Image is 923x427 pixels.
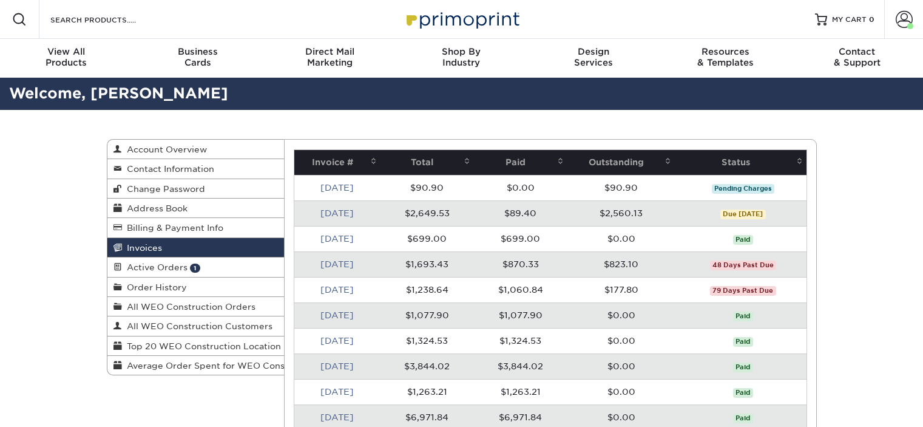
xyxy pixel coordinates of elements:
[474,226,567,251] td: $699.00
[132,46,263,57] span: Business
[122,282,187,292] span: Order History
[791,39,923,78] a: Contact& Support
[567,328,675,354] td: $0.00
[659,46,791,57] span: Resources
[320,208,354,218] a: [DATE]
[733,414,752,423] span: Paid
[733,363,752,372] span: Paid
[474,175,567,200] td: $0.00
[107,140,285,159] a: Account Overview
[320,183,354,193] a: [DATE]
[869,15,874,24] span: 0
[675,150,806,175] th: Status
[567,251,675,277] td: $823.10
[294,150,380,175] th: Invoice #
[567,354,675,379] td: $0.00
[264,46,396,68] div: Marketing
[49,12,167,27] input: SEARCH PRODUCTS.....
[190,264,200,273] span: 1
[122,262,188,272] span: Active Orders
[567,175,675,200] td: $90.90
[733,235,752,245] span: Paid
[132,39,263,78] a: BusinessCards
[710,261,776,270] span: 48 Days Past Due
[107,336,285,356] a: Top 20 WEO Construction Location Order
[320,285,354,295] a: [DATE]
[567,379,675,405] td: $0.00
[474,251,567,277] td: $870.33
[474,302,567,328] td: $1,077.90
[264,39,396,78] a: Direct MailMarketing
[380,354,474,379] td: $3,844.02
[733,388,752,398] span: Paid
[107,238,285,258] a: Invoices
[791,46,923,68] div: & Support
[122,321,272,331] span: All WEO Construction Customers
[380,328,474,354] td: $1,324.53
[396,46,527,57] span: Shop By
[733,337,752,347] span: Paid
[474,379,567,405] td: $1,263.21
[107,218,285,237] a: Billing & Payment Info
[132,46,263,68] div: Cards
[474,200,567,226] td: $89.40
[396,46,527,68] div: Industry
[107,179,285,199] a: Change Password
[567,302,675,328] td: $0.00
[320,412,354,422] a: [DATE]
[401,6,522,32] img: Primoprint
[122,203,188,213] span: Address Book
[474,354,567,379] td: $3,844.02
[474,277,567,302] td: $1,060.84
[320,310,354,320] a: [DATE]
[380,226,474,251] td: $699.00
[720,210,765,219] span: Due [DATE]
[380,150,474,175] th: Total
[107,316,285,336] a: All WEO Construction Customers
[380,302,474,328] td: $1,077.90
[567,200,675,226] td: $2,560.13
[527,39,659,78] a: DesignServices
[264,46,396,57] span: Direct Mail
[107,278,285,297] a: Order History
[122,302,255,312] span: All WEO Construction Orders
[320,387,354,397] a: [DATE]
[567,277,675,302] td: $177.80
[733,312,752,321] span: Paid
[320,336,354,346] a: [DATE]
[567,150,675,175] th: Outstanding
[122,184,205,194] span: Change Password
[832,15,867,25] span: MY CART
[320,234,354,244] a: [DATE]
[122,361,319,371] span: Average Order Spent for WEO Construction
[527,46,659,57] span: Design
[320,259,354,269] a: [DATE]
[567,226,675,251] td: $0.00
[122,341,309,351] span: Top 20 WEO Construction Location Order
[320,361,354,371] a: [DATE]
[396,39,527,78] a: Shop ByIndustry
[122,223,223,233] span: Billing & Payment Info
[712,184,774,194] span: Pending Charges
[474,150,567,175] th: Paid
[791,46,923,57] span: Contact
[380,277,474,302] td: $1,238.64
[659,46,791,68] div: & Templates
[122,164,214,174] span: Contact Information
[380,200,474,226] td: $2,649.53
[107,199,285,218] a: Address Book
[107,297,285,316] a: All WEO Construction Orders
[122,243,162,253] span: Invoices
[107,159,285,179] a: Contact Information
[107,356,285,375] a: Average Order Spent for WEO Construction
[122,145,207,154] span: Account Overview
[527,46,659,68] div: Services
[710,286,776,296] span: 79 Days Past Due
[380,175,474,200] td: $90.90
[380,251,474,277] td: $1,693.43
[474,328,567,354] td: $1,324.53
[107,258,285,277] a: Active Orders 1
[380,379,474,405] td: $1,263.21
[659,39,791,78] a: Resources& Templates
